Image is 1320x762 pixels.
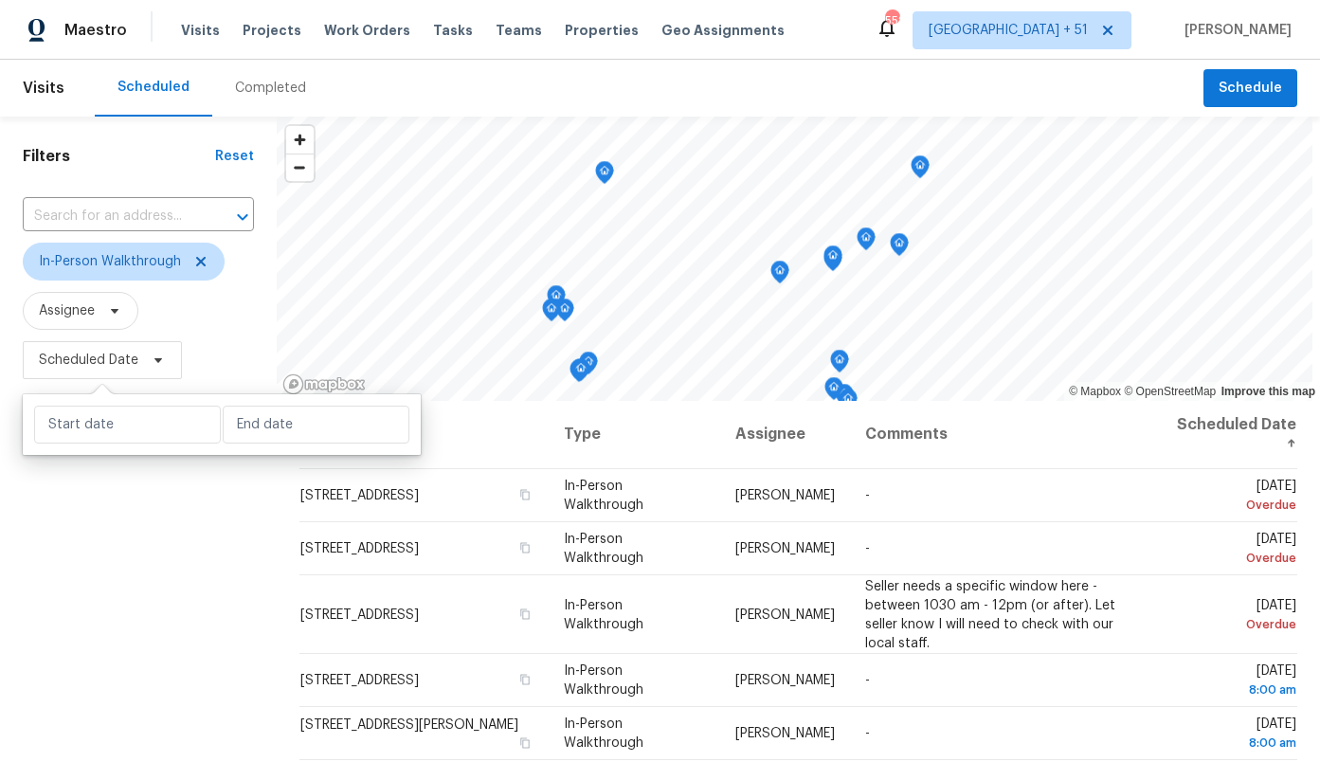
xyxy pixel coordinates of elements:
[770,261,789,290] div: Map marker
[911,155,930,185] div: Map marker
[1165,680,1296,699] div: 8:00 am
[1165,734,1296,753] div: 8:00 am
[1165,614,1296,633] div: Overdue
[720,400,850,469] th: Assignee
[565,21,639,40] span: Properties
[865,727,870,740] span: -
[839,389,858,418] div: Map marker
[215,147,254,166] div: Reset
[564,533,643,565] span: In-Person Walkthrough
[243,21,301,40] span: Projects
[23,67,64,109] span: Visits
[564,480,643,512] span: In-Person Walkthrough
[286,126,314,154] button: Zoom in
[830,350,849,379] div: Map marker
[300,489,419,502] span: [STREET_ADDRESS]
[661,21,785,40] span: Geo Assignments
[555,299,574,328] div: Map marker
[564,598,643,630] span: In-Person Walkthrough
[929,21,1088,40] span: [GEOGRAPHIC_DATA] + 51
[300,718,518,732] span: [STREET_ADDRESS][PERSON_NAME]
[235,79,306,98] div: Completed
[885,11,898,30] div: 552
[516,735,533,752] button: Copy Address
[865,579,1115,649] span: Seller needs a specific window here - between 1030 am - 12pm (or after). Let seller know I will n...
[835,384,854,413] div: Map marker
[300,674,419,687] span: [STREET_ADDRESS]
[181,21,220,40] span: Visits
[23,202,201,231] input: Search for an address...
[823,245,842,275] div: Map marker
[547,285,566,315] div: Map marker
[64,21,127,40] span: Maestro
[1124,385,1216,398] a: OpenStreetMap
[34,406,221,444] input: Start date
[118,78,190,97] div: Scheduled
[433,24,473,37] span: Tasks
[23,147,215,166] h1: Filters
[516,671,533,688] button: Copy Address
[300,608,419,621] span: [STREET_ADDRESS]
[299,400,549,469] th: Address
[850,400,1149,469] th: Comments
[595,161,614,190] div: Map marker
[564,664,643,697] span: In-Person Walkthrough
[890,233,909,263] div: Map marker
[1165,533,1296,568] span: [DATE]
[549,400,720,469] th: Type
[571,358,590,388] div: Map marker
[1177,21,1292,40] span: [PERSON_NAME]
[324,21,410,40] span: Work Orders
[1165,496,1296,515] div: Overdue
[564,717,643,750] span: In-Person Walkthrough
[1165,549,1296,568] div: Overdue
[579,352,598,381] div: Map marker
[857,227,876,257] div: Map marker
[516,486,533,503] button: Copy Address
[223,406,409,444] input: End date
[1221,385,1315,398] a: Improve this map
[229,204,256,230] button: Open
[516,539,533,556] button: Copy Address
[865,489,870,502] span: -
[516,605,533,622] button: Copy Address
[286,154,314,181] button: Zoom out
[1219,77,1282,100] span: Schedule
[286,154,314,181] span: Zoom out
[39,301,95,320] span: Assignee
[735,489,835,502] span: [PERSON_NAME]
[735,608,835,621] span: [PERSON_NAME]
[542,299,561,328] div: Map marker
[39,351,138,370] span: Scheduled Date
[1149,400,1297,469] th: Scheduled Date ↑
[865,542,870,555] span: -
[1069,385,1121,398] a: Mapbox
[735,727,835,740] span: [PERSON_NAME]
[1165,664,1296,699] span: [DATE]
[824,377,843,407] div: Map marker
[1165,717,1296,753] span: [DATE]
[570,359,588,389] div: Map marker
[735,674,835,687] span: [PERSON_NAME]
[300,542,419,555] span: [STREET_ADDRESS]
[1165,598,1296,633] span: [DATE]
[865,674,870,687] span: -
[735,542,835,555] span: [PERSON_NAME]
[1203,69,1297,108] button: Schedule
[39,252,181,271] span: In-Person Walkthrough
[277,117,1312,401] canvas: Map
[1165,480,1296,515] span: [DATE]
[496,21,542,40] span: Teams
[282,373,366,395] a: Mapbox homepage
